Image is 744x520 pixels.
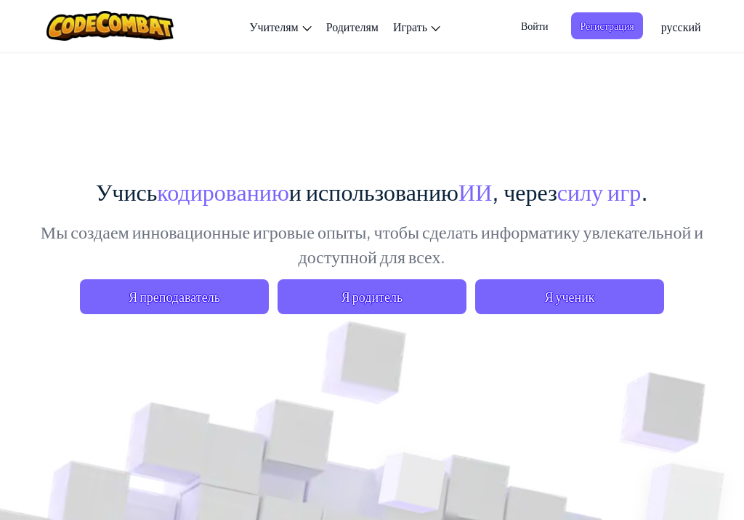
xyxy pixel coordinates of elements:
button: Я ученик [475,279,664,314]
a: Я родитель [278,279,466,314]
button: Войти [512,12,557,39]
a: Учителям [242,7,319,46]
span: кодированию [157,177,288,206]
a: Родителям [319,7,386,46]
a: Я преподаватель [80,279,269,314]
span: ИИ [458,177,492,206]
button: Регистрация [571,12,642,39]
span: русский [661,19,701,34]
span: и использованию [289,177,458,206]
span: Учись [96,177,158,206]
span: Играть [393,19,427,34]
a: русский [654,7,708,46]
span: силу игр [557,177,642,206]
span: , через [492,177,557,206]
span: Учителям [249,19,299,34]
a: Играть [386,7,448,46]
span: . [641,177,648,206]
p: Мы создаем инновационные игровые опыты, чтобы сделать информатику увлекательной и доступной для в... [31,219,713,268]
img: CodeCombat logo [46,11,174,41]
